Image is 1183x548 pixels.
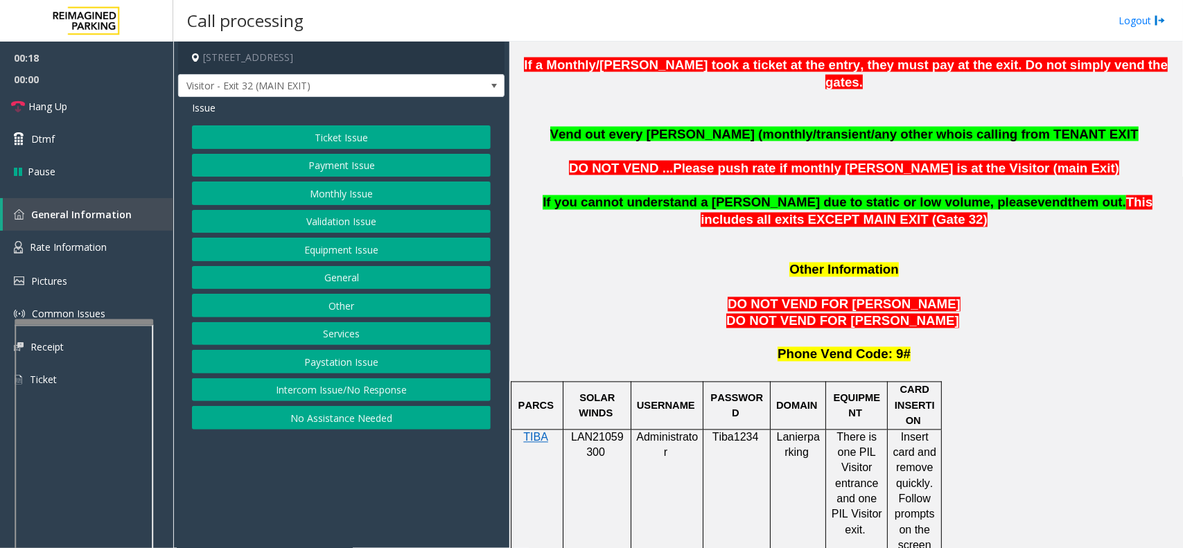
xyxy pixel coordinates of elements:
span: SOLAR WINDS [579,393,617,419]
span: This includes all exits EXCEPT MAIN EXIT (Gate 32) [701,195,1153,227]
button: General [192,266,491,290]
button: Equipment Issue [192,238,491,261]
span: CARD INSERTION [895,385,935,427]
img: logout [1155,13,1166,28]
span: PARCS [518,400,554,412]
span: them out. [1068,195,1126,210]
span: DO NOT VEND FOR [PERSON_NAME] [726,314,959,328]
span: If a Monthly/[PERSON_NAME] took a ticket at the entry, they must pay at the exit. Do not simply v... [524,58,1168,89]
img: 'icon' [14,276,24,285]
span: Phone Vend Code: 9# [778,347,911,362]
img: 'icon' [14,241,23,254]
span: LAN21059300 [571,432,624,459]
button: Paystation Issue [192,350,491,373]
button: Monthly Issue [192,182,491,205]
h4: [STREET_ADDRESS] [178,42,505,74]
span: Vend out every [PERSON_NAME] (monthly/transient/any other who [550,127,963,141]
span: DO NOT VEND FOR [PERSON_NAME] [728,297,961,312]
span: Other Information [789,263,899,277]
span: USERNAME [637,400,695,412]
span: Hang Up [28,99,67,114]
button: No Assistance Needed [192,406,491,430]
img: 'icon' [14,308,25,319]
button: Other [192,294,491,317]
span: Visitor - Exit 32 (MAIN EXIT) [179,75,439,97]
span: main Exit) [1058,161,1119,175]
span: There is one PIL Visitor entrance and one PIL Visitor exit [832,432,885,536]
span: Tiba1234 [712,432,759,443]
span: Rate Information [30,240,107,254]
img: 'icon' [14,342,24,351]
span: . [862,524,865,536]
span: DO NOT VEND ...Please push rate if monthly [PERSON_NAME] is at the Visitor ( [569,161,1058,175]
h3: Call processing [180,3,310,37]
button: Ticket Issue [192,125,491,149]
span: Issue [192,100,216,115]
a: General Information [3,198,173,231]
a: Logout [1119,13,1166,28]
img: 'icon' [14,209,24,220]
span: is calling from TENANT EXIT [963,127,1139,141]
span: EQUIPMENT [834,393,881,419]
span: PASSWORD [710,393,763,419]
span: Common Issues [32,307,105,320]
span: DOMAIN [776,400,817,412]
button: Payment Issue [192,154,491,177]
span: If you cannot understand a [PERSON_NAME] due to static or low volume, please [543,195,1037,210]
span: vend [1037,195,1068,210]
span: Pause [28,164,55,179]
span: Dtmf [31,132,55,146]
img: 'icon' [14,373,23,386]
a: TIBA [523,432,548,443]
button: Services [192,322,491,346]
span: General Information [31,208,132,221]
button: Intercom Issue/No Response [192,378,491,402]
span: Lanierparking [777,432,820,459]
span: Pictures [31,274,67,288]
button: Validation Issue [192,210,491,233]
